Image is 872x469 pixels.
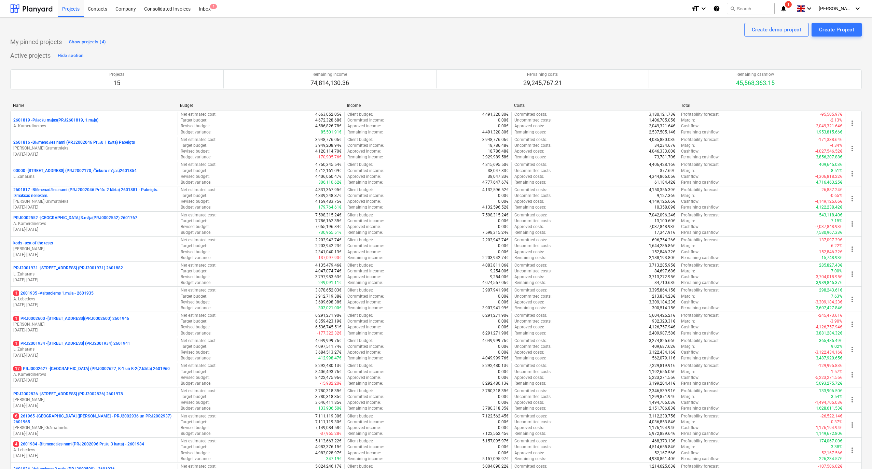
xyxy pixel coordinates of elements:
p: 00000 - [STREET_ADDRESS] (PRJ2002170, Čiekuru mājas)2601854 [13,168,137,174]
p: 2,537,505.14€ [649,129,675,135]
p: Approved income : [347,148,381,154]
span: more_vert [848,270,856,278]
span: 17 [13,366,22,371]
div: Budget [180,103,342,108]
p: [PERSON_NAME] [13,397,175,403]
p: 2,049,321.64€ [649,123,675,129]
p: Net estimated cost : [181,237,217,243]
div: PRJ2002826 -[STREET_ADDRESS] (PRJ2002826) 2601978[PERSON_NAME][DATE]-[DATE] [13,391,175,409]
p: 4,132,596.52€ [482,187,509,193]
p: Committed income : [347,143,384,148]
p: Net estimated cost : [181,187,217,193]
div: 1PRJ2001934 -[STREET_ADDRESS] (PRJ2001934) 2601941L. Zaharāns[DATE]-[DATE] [13,341,175,358]
p: 3,948,776.06€ [315,137,342,143]
p: [PERSON_NAME] Grāmatnieks [13,199,175,204]
p: 4,586,826.78€ [315,123,342,129]
p: Remaining income [310,72,349,77]
p: Target budget : [181,117,207,123]
p: Remaining costs : [514,154,546,160]
p: Client budget : [347,212,373,218]
p: Target budget : [181,218,207,224]
p: 0.00€ [498,243,509,249]
p: Committed income : [347,193,384,199]
p: Remaining costs : [514,230,546,236]
p: 3,949,208.94€ [315,143,342,148]
p: 4,132,596.52€ [482,204,509,210]
p: 2,203,942.74€ [482,237,509,243]
p: 409,645.03€ [819,162,842,168]
p: 4,406,050.47€ [315,174,342,180]
p: 4,149,125.66€ [649,199,675,204]
p: 179,764.61€ [318,204,342,210]
div: Income [347,103,509,108]
div: 1PRJ0002600 -[STREET_ADDRESS](PRJ0002600) 2601946[PERSON_NAME][DATE]-[DATE] [13,316,175,333]
span: more_vert [848,345,856,354]
p: 4,716,463.25€ [816,180,842,185]
p: Target budget : [181,168,207,174]
p: Revised budget : [181,123,210,129]
p: [DATE] - [DATE] [13,431,175,437]
span: more_vert [848,396,856,404]
p: -377.69€ [659,168,675,174]
p: L. Zaharāns [13,271,175,277]
p: 306,110.62€ [318,180,342,185]
span: more_vert [848,119,856,127]
div: Create demo project [752,25,801,34]
p: Margin : [681,168,695,174]
p: -0.65% [830,193,842,199]
p: Budget variance : [181,230,211,236]
p: 2,188,193.80€ [649,255,675,261]
p: 3,856,207.88€ [816,154,842,160]
p: Target budget : [181,193,207,199]
p: PRJ0002600 - [STREET_ADDRESS](PRJ0002600) 2601946 [13,316,129,322]
div: 6261965 -[GEOGRAPHIC_DATA] ([PERSON_NAME] - PRJ2002936 un PRJ2002937) 2601965[PERSON_NAME] Grāmat... [13,413,175,437]
p: 3,180,121.73€ [649,112,675,117]
p: Approved costs : [514,249,544,255]
p: 0.00€ [498,123,509,129]
p: Approved costs : [514,199,544,204]
p: Client budget : [347,137,373,143]
p: 9,127.36€ [657,193,675,199]
p: 85,501.91€ [321,129,342,135]
p: 4,344,866.05€ [649,174,675,180]
p: Remaining costs : [514,180,546,185]
p: 0.00€ [498,193,509,199]
span: more_vert [848,245,856,253]
p: Approved costs : [514,123,544,129]
p: 7,598,315.24€ [482,212,509,218]
div: 17PRJ0002627 -[GEOGRAPHIC_DATA] (PRJ0002627, K-1 un K-2(2.kārta) 2601960A. Kamerdinerovs[DATE]-[D... [13,366,175,383]
p: Committed income : [347,243,384,249]
p: -170,905.76€ [317,154,342,160]
p: Committed costs : [514,212,547,218]
p: Budget variance : [181,154,211,160]
p: 1,953,815.66€ [816,129,842,135]
p: 4,491,320.80€ [482,129,509,135]
p: Committed income : [347,117,384,123]
p: Committed costs : [514,237,547,243]
p: Remaining cashflow [736,72,775,77]
p: Margin : [681,218,695,224]
p: Committed costs : [514,137,547,143]
div: 12601935 -Valterciems 1.māja - 2601935A. Lebedevs[DATE]-[DATE] [13,290,175,308]
p: 0.00€ [498,199,509,204]
p: Remaining income : [347,154,383,160]
p: Client budget : [347,262,373,268]
p: Remaining income : [347,180,383,185]
p: 2601816 - Blūmendāles nami (PRJ2002046 Prūšu 1 kārta) Pabeigts [13,140,135,145]
div: Costs [514,103,676,108]
p: Profitability forecast : [681,187,720,193]
p: 7,042,096.24€ [649,212,675,218]
p: -4,027,546.52€ [815,148,842,154]
p: 1,644,285.86€ [649,243,675,249]
p: 4,491,320.80€ [482,112,509,117]
p: Cashflow : [681,174,700,180]
p: Cashflow : [681,148,700,154]
p: Approved income : [347,224,381,230]
p: 8.51% [831,168,842,174]
div: PRJ0002552 -[GEOGRAPHIC_DATA] 3.māja(PRJ0002552) 2601767A. Kamerdinerovs[DATE]-[DATE] [13,215,175,232]
p: 4,150,356.39€ [649,187,675,193]
p: Target budget : [181,143,207,148]
p: A. Lebedevs [13,296,175,302]
p: Approved income : [347,123,381,129]
p: A. Kamerdinerovs [13,372,175,378]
